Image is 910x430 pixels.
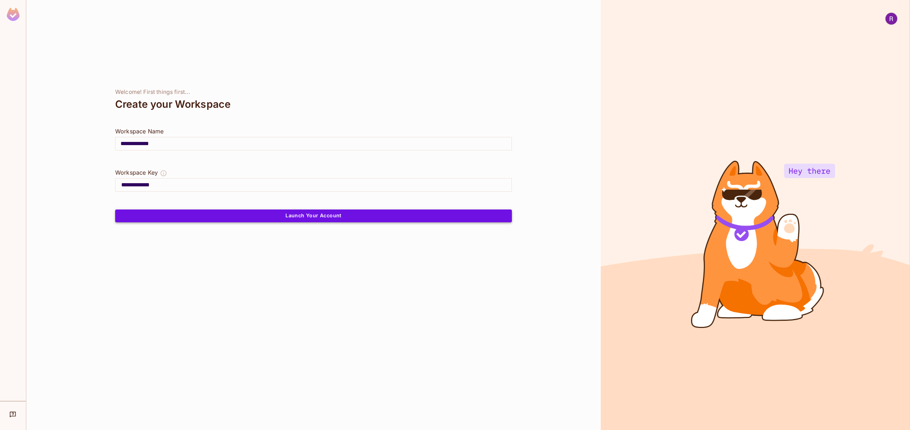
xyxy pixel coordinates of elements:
div: Workspace Key [115,168,158,177]
div: Workspace Name [115,127,512,136]
img: SReyMgAAAABJRU5ErkJggg== [7,8,20,21]
div: Welcome! First things first... [115,89,512,96]
button: The Workspace Key is unique, and serves as the identifier of your workspace. [160,168,167,178]
div: Help & Updates [5,407,21,421]
div: Create your Workspace [115,96,512,113]
img: Ravikiran Sindogi [885,13,897,25]
button: Launch Your Account [115,209,512,222]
